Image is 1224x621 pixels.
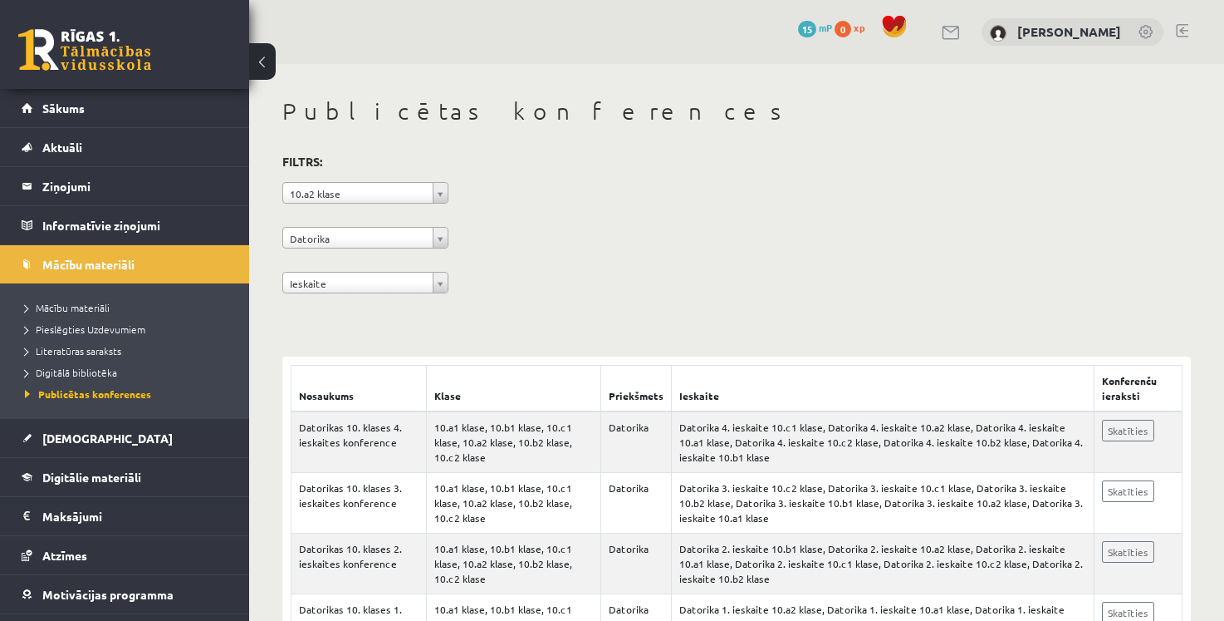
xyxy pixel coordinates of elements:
a: Mācību materiāli [22,245,228,283]
td: Datorika 4. ieskaite 10.c1 klase, Datorika 4. ieskaite 10.a2 klase, Datorika 4. ieskaite 10.a1 kl... [672,412,1094,473]
td: Datorika 3. ieskaite 10.c2 klase, Datorika 3. ieskaite 10.c1 klase, Datorika 3. ieskaite 10.b2 kl... [672,473,1094,534]
a: Literatūras saraksts [25,343,233,358]
a: Datorika [282,227,448,249]
a: Skatīties [1102,420,1154,441]
span: Aktuāli [42,140,82,155]
a: Sākums [22,89,228,127]
td: Datorika [601,473,672,534]
span: Literatūras saraksts [25,344,121,357]
td: Datorikas 10. klases 4. ieskaites konference [291,412,427,473]
a: Ieskaite [282,272,448,293]
span: Ieskaite [290,273,426,294]
a: 15 mP [798,21,832,34]
h3: Filtrs: [282,150,1171,173]
span: xp [854,21,864,34]
a: [DEMOGRAPHIC_DATA] [22,419,228,457]
span: 0 [835,21,851,37]
th: Ieskaite [672,366,1094,412]
span: 15 [798,21,816,37]
a: Digitālie materiāli [22,458,228,496]
span: Atzīmes [42,548,87,563]
a: Ziņojumi [22,167,228,205]
img: Diāna Matašova [990,25,1006,42]
a: Informatīvie ziņojumi [22,206,228,244]
th: Priekšmets [601,366,672,412]
a: Skatīties [1102,481,1154,502]
a: 10.a2 klase [282,182,448,204]
span: Datorika [290,228,426,249]
a: Publicētas konferences [25,387,233,402]
span: Motivācijas programma [42,587,174,602]
span: Sākums [42,101,85,116]
td: 10.a1 klase, 10.b1 klase, 10.c1 klase, 10.a2 klase, 10.b2 klase, 10.c2 klase [426,473,601,534]
h1: Publicētas konferences [282,97,1191,126]
a: Digitālā bibliotēka [25,365,233,380]
span: Digitālā bibliotēka [25,366,117,379]
td: Datorikas 10. klases 2. ieskaites konference [291,534,427,594]
a: Atzīmes [22,536,228,574]
a: Pieslēgties Uzdevumiem [25,322,233,337]
span: Digitālie materiāli [42,470,141,485]
span: [DEMOGRAPHIC_DATA] [42,431,173,446]
td: 10.a1 klase, 10.b1 klase, 10.c1 klase, 10.a2 klase, 10.b2 klase, 10.c2 klase [426,412,601,473]
legend: Ziņojumi [42,167,228,205]
td: Datorika [601,412,672,473]
legend: Maksājumi [42,497,228,535]
a: Motivācijas programma [22,575,228,614]
th: Nosaukums [291,366,427,412]
a: 0 xp [835,21,873,34]
td: Datorika [601,534,672,594]
legend: Informatīvie ziņojumi [42,206,228,244]
a: Mācību materiāli [25,300,233,315]
a: Aktuāli [22,128,228,166]
th: Konferenču ieraksti [1094,366,1182,412]
span: Pieslēgties Uzdevumiem [25,323,145,336]
span: mP [819,21,832,34]
span: Mācību materiāli [25,301,110,314]
span: Mācību materiāli [42,257,135,272]
a: Rīgas 1. Tālmācības vidusskola [18,29,151,71]
td: Datorika 2. ieskaite 10.b1 klase, Datorika 2. ieskaite 10.a2 klase, Datorika 2. ieskaite 10.a1 kl... [672,534,1094,594]
td: Datorikas 10. klases 3. ieskaites konference [291,473,427,534]
th: Klase [426,366,601,412]
span: Publicētas konferences [25,387,151,401]
span: 10.a2 klase [290,183,426,205]
a: Maksājumi [22,497,228,535]
td: 10.a1 klase, 10.b1 klase, 10.c1 klase, 10.a2 klase, 10.b2 klase, 10.c2 klase [426,534,601,594]
a: [PERSON_NAME] [1017,23,1121,40]
a: Skatīties [1102,541,1154,563]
